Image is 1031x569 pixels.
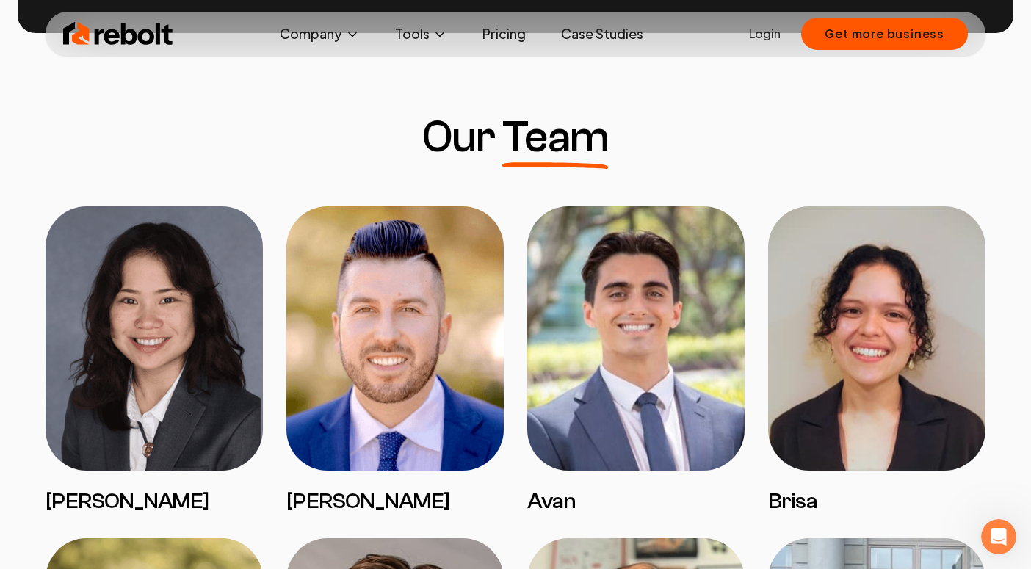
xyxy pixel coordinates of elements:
a: Pricing [471,19,538,48]
img: Rebolt Logo [63,19,173,48]
h3: Avan [527,488,745,515]
iframe: Intercom live chat [981,519,1016,554]
button: Tools [383,19,459,48]
a: Case Studies [549,19,655,48]
img: Andrew [286,206,504,471]
h3: Our [422,115,608,159]
button: Get more business [801,18,968,50]
a: Login [749,25,781,43]
img: Haley [46,206,263,471]
h3: [PERSON_NAME] [286,488,504,515]
button: Company [268,19,372,48]
h3: Brisa [768,488,985,515]
h3: [PERSON_NAME] [46,488,263,515]
img: Brisa [768,206,985,471]
img: Avan [527,206,745,471]
span: Team [502,115,609,159]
